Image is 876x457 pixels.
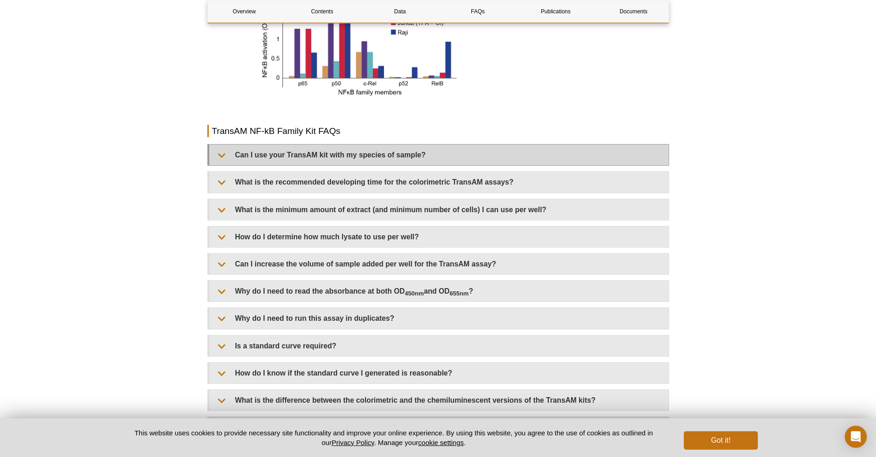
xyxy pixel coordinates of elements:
button: cookie settings [418,439,464,446]
p: This website uses cookies to provide necessary site functionality and improve your online experie... [119,428,669,447]
h2: TransAM NF-kB Family Kit FAQs [207,125,669,137]
summary: What is the recommended developing time for the colorimetric TransAM assays? [209,172,669,192]
a: Contents [286,0,359,23]
sub: 450nm [405,290,424,297]
a: Privacy Policy [332,439,374,446]
summary: How do I know if the standard curve I generated is reasonable? [209,363,669,383]
a: Overview [208,0,281,23]
summary: Why do I need to run this assay in duplicates? [209,308,669,329]
summary: Can I increase the volume of sample added per well for the TransAM assay? [209,254,669,274]
summary: What is the difference between the colorimetric and the chemiluminescent versions of the TransAM ... [209,390,669,411]
summary: What is the minimum amount of extract (and minimum number of cells) I can use per well? [209,199,669,220]
a: Documents [597,0,670,23]
a: Publications [519,0,592,23]
sub: 655nm [450,290,469,297]
button: Got it! [684,431,757,450]
a: Data [363,0,436,23]
summary: Can I use your TransAM kit with my species of sample? [209,145,669,165]
div: Open Intercom Messenger [845,426,867,448]
summary: How do I determine how much lysate to use per well? [209,226,669,247]
summary: Why do I need to read the absorbance at both OD450nmand OD655nm? [209,281,669,301]
a: FAQs [441,0,514,23]
summary: What’s the difference between the TransAM family kits and the TransAM individual kits? [209,417,669,438]
summary: Is a standard curve required? [209,336,669,356]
